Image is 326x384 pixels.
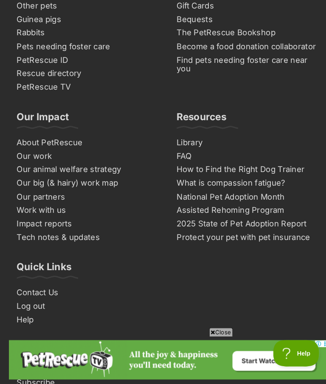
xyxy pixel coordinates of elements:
a: FAQ [167,158,313,171]
a: National Pet Adoption Month [167,197,313,210]
a: 2025 State of Pet Adoption Report [167,223,313,236]
a: Guinea pigs [13,25,159,39]
span: Close [202,330,225,338]
iframe: Help Scout Beacon - Open [264,342,309,367]
a: Rescue directory [13,77,159,90]
a: Protect your pet with pet insurance [167,236,313,249]
a: What is compassion fatigue? [167,184,313,197]
a: Library [167,144,313,158]
h3: Our Impact [16,120,67,137]
a: Other pets [13,12,159,25]
a: Our partners [13,197,159,210]
a: Our work [13,158,159,171]
h3: Quick Links [16,265,69,282]
a: Find pets needing foster care near you [167,65,313,86]
a: Rabbits [13,38,159,51]
a: Impact reports [13,223,159,236]
a: Work with us [13,209,159,223]
a: PetRescue TV [13,90,159,104]
a: Our big (& hairy) work map [13,184,159,197]
a: Assisted Rehoming Program [167,209,313,223]
a: Bequests [167,25,313,39]
a: Our animal welfare strategy [13,170,159,184]
a: Gift Cards [167,12,313,25]
a: PetRescue ID [13,65,159,78]
a: The PetRescue Bookshop [167,38,313,51]
a: About PetRescue [13,144,159,158]
a: Log out [13,302,159,316]
iframe: Advertisement [8,342,318,380]
a: Tech notes & updates [13,236,159,249]
a: Help [13,316,159,329]
h3: Resources [171,120,219,137]
a: Become a food donation collaborator [167,51,313,65]
a: Pets needing foster care [13,51,159,65]
a: Contact Us [13,289,159,302]
a: How to Find the Right Dog Trainer [167,170,313,184]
